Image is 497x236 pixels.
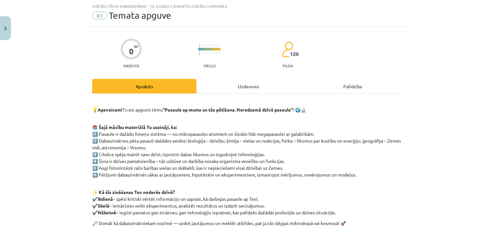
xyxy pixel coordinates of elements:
[92,4,405,8] div: Mācību tēma: Dabaszinības - 10. klases 1.ieskaites mācību materiāls
[98,196,113,202] strong: Ikdienā
[282,63,293,68] p: pilda
[98,203,109,209] strong: Skolā
[4,27,7,31] img: icon-close-lesson-0947bae3869378f0d4975bcd49f059093ad1ed9edebbc8119c70593378902aed.svg
[212,45,213,46] img: icon-short-line-57e1e144782c952c97e751825c79c345078a6d821885a25fce030b3d8c18986b.svg
[98,107,122,113] strong: Apsveicam!
[209,45,210,46] img: icon-short-line-57e1e144782c952c97e751825c79c345078a6d821885a25fce030b3d8c18986b.svg
[109,10,171,21] span: Temata apguve
[134,45,138,48] span: XP
[121,63,142,68] p: Saņemsi
[92,124,405,178] p: 1️⃣ Pasaule ir dažādu līmeņu sistēma — no mikropasaules atomiem un šūnām līdz megapasaulei ar gal...
[92,100,405,120] p: 💡 Tu esi apguvis tēmu ! 🌍🔬
[206,45,206,46] img: icon-short-line-57e1e144782c952c97e751825c79c345078a6d821885a25fce030b3d8c18986b.svg
[129,47,134,56] div: 0
[163,107,293,113] strong: “Pasaule ap mums un tās pētīšana. Neredzamā dzīvā pasaule”
[282,41,293,58] img: students-c634bb4e5e11cddfef0936a35e636f08e4e9abd3cc4e673bd6f9a4125e45ecb1.svg
[290,51,299,57] span: 120
[92,220,405,227] p: 🔎 Domāt kā dabaszinātniekam nozīmē — uzdot jautājumus un meklēt atbildes, pat ja tās slēpjas mikr...
[212,52,213,54] img: icon-short-line-57e1e144782c952c97e751825c79c345078a6d821885a25fce030b3d8c18986b.svg
[98,209,116,215] strong: Nākotnē
[196,79,301,93] div: Uzdevums
[92,12,107,19] span: #7
[199,43,200,56] img: icon-long-line-d9ea69661e0d244f92f715978eff75569469978d946b2353a9bb055b3ed8787d.svg
[206,52,206,54] img: icon-short-line-57e1e144782c952c97e751825c79c345078a6d821885a25fce030b3d8c18986b.svg
[92,79,196,93] div: Apraksts
[92,189,175,195] strong: ✨ Kā šīs zināšanas Tev noderēs dzīvē?
[209,52,210,54] img: icon-short-line-57e1e144782c952c97e751825c79c345078a6d821885a25fce030b3d8c18986b.svg
[204,63,215,68] p: Viegls
[92,182,405,216] p: ✔️ – spēsi kritiski vērtēt informāciju un saprast, kā darbojas pasaule ap Tevi. ✔️ – iemācīsies v...
[301,79,405,93] div: Palīdzība
[92,124,177,130] strong: 📚 Šajā mācību materiālā Tu uzzināji, ka:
